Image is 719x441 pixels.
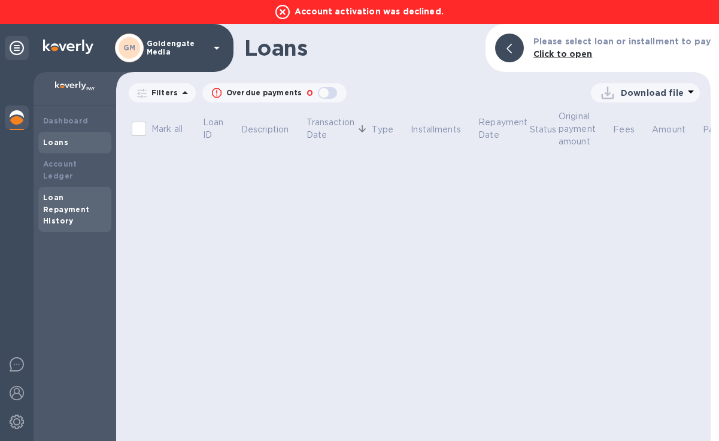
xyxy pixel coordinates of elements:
[372,123,393,136] p: Type
[533,49,593,59] b: Click to open
[478,116,527,141] p: Repayment Date
[147,40,207,56] p: Goldengate Media
[307,116,354,141] p: Transaction Date
[123,43,136,52] b: GM
[241,123,304,136] span: Description
[372,123,409,136] span: Type
[652,123,685,136] p: Amount
[151,123,183,135] p: Mark all
[43,116,89,125] b: Dashboard
[43,159,77,180] b: Account Ledger
[43,40,93,54] img: Logo
[203,116,224,141] p: Loan ID
[241,123,289,136] p: Description
[559,110,611,148] span: Original payment amount
[269,5,450,19] p: Account activation was declined.
[621,87,684,99] p: Download file
[411,123,461,136] p: Installments
[147,87,178,98] p: Filters
[203,116,239,141] span: Loan ID
[530,123,557,136] p: Status
[202,83,347,102] button: Overdue payments0
[43,193,90,226] b: Loan Repayment History
[533,37,711,46] b: Please select loan or installment to pay
[559,110,596,148] p: Original payment amount
[307,116,370,141] span: Transaction Date
[5,36,29,60] div: Unpin categories
[307,87,313,99] p: 0
[613,123,635,136] p: Fees
[613,123,650,136] span: Fees
[652,123,701,136] span: Amount
[411,123,477,136] span: Installments
[43,138,68,147] b: Loans
[226,87,302,98] p: Overdue payments
[244,35,476,61] h1: Loans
